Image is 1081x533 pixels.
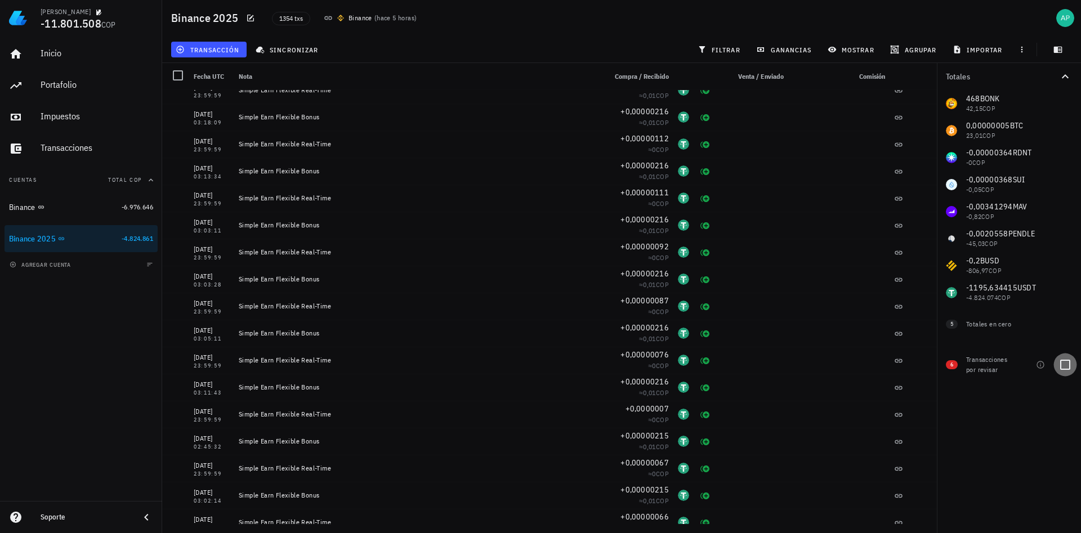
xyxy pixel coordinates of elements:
span: agrupar [892,45,936,54]
div: USDT-icon [678,192,689,204]
span: 0 [652,199,655,208]
span: Nota [239,72,252,80]
span: filtrar [700,45,740,54]
div: 23:59:59 [194,417,230,423]
span: +0,00000216 [620,214,669,225]
div: 23:59:59 [194,309,230,315]
div: 03:11:43 [194,390,230,396]
div: Transacciones por revisar [966,355,1013,375]
span: 0,01 [643,442,656,451]
span: sincronizar [258,45,318,54]
h1: Binance 2025 [171,9,243,27]
button: Totales [937,63,1081,90]
div: USDT-icon [678,301,689,312]
div: Simple Earn Flexible Real-Time [239,86,597,95]
span: COP [656,280,669,289]
span: +0,0000007 [626,404,669,414]
div: USDT-icon [678,138,689,150]
span: 0,01 [643,496,656,505]
span: Fecha UTC [194,72,224,80]
div: Totales en cero [966,319,1049,329]
div: Simple Earn Flexible Real-Time [239,356,597,365]
span: +0,00000076 [620,350,669,360]
span: +0,00000087 [620,295,669,306]
span: COP [656,118,669,127]
span: 0,01 [643,334,656,343]
button: agrupar [886,42,943,57]
span: +0,00000216 [620,160,669,171]
span: ( ) [374,12,417,24]
div: [DATE] [194,217,230,228]
span: agregar cuenta [12,261,71,268]
div: Simple Earn Flexible Real-Time [239,140,597,149]
div: 23:59:59 [194,201,230,207]
span: COP [656,442,669,451]
a: Inicio [5,41,158,68]
div: Simple Earn Flexible Bonus [239,221,597,230]
div: 23:59:59 [194,93,230,98]
span: COP [656,334,669,343]
div: USDT-icon [678,382,689,393]
span: +0,00000092 [620,241,669,252]
a: Impuestos [5,104,158,131]
span: COP [656,253,669,262]
span: ≈ [639,280,669,289]
div: Binance 2025 [9,234,56,244]
span: 0 [652,253,655,262]
span: ≈ [639,118,669,127]
div: USDT-icon [678,517,689,528]
span: +0,00000216 [620,106,669,117]
div: USDT-icon [678,111,689,123]
div: [DATE] [194,271,230,282]
div: Simple Earn Flexible Real-Time [239,518,597,527]
span: +0,00000111 [620,187,669,198]
div: USDT-icon [678,490,689,501]
div: Simple Earn Flexible Real-Time [239,302,597,311]
span: ≈ [639,91,669,100]
div: USDT-icon [678,463,689,474]
span: ≈ [639,496,669,505]
span: Total COP [108,176,142,183]
span: +0,00000066 [620,512,669,522]
span: COP [656,226,669,235]
button: CuentasTotal COP [5,167,158,194]
span: COP [101,20,116,30]
div: Simple Earn Flexible Bonus [239,167,597,176]
div: Fecha UTC [189,63,234,90]
div: 03:13:34 [194,174,230,180]
div: Simple Earn Flexible Bonus [239,113,597,122]
span: COP [656,469,669,478]
div: [PERSON_NAME] [41,7,91,16]
div: 03:03:28 [194,282,230,288]
div: Totales [946,73,1058,80]
span: -11.801.508 [41,16,101,31]
span: 0,01 [643,172,656,181]
span: COP [656,172,669,181]
div: USDT-icon [678,165,689,177]
button: ganancias [752,42,819,57]
span: ≈ [639,334,669,343]
div: [DATE] [194,190,230,201]
div: [DATE] [194,487,230,498]
span: 0 [652,469,655,478]
div: [DATE] [194,433,230,444]
div: 23:59:59 [194,363,230,369]
div: Simple Earn Flexible Bonus [239,437,597,446]
span: ≈ [639,442,669,451]
span: COP [656,388,669,397]
span: -4.824.861 [122,234,153,243]
div: 03:18:09 [194,120,230,126]
div: Binance [9,203,35,212]
span: COP [656,307,669,316]
span: 0,01 [643,388,656,397]
span: 0 [652,523,655,532]
span: ≈ [639,388,669,397]
div: USDT-icon [678,436,689,447]
div: Nota [234,63,601,90]
span: Comisión [859,72,885,80]
button: agregar cuenta [7,259,76,270]
div: USDT-icon [678,328,689,339]
div: [DATE] [194,460,230,471]
span: ≈ [648,415,669,424]
div: Comisión [808,63,890,90]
